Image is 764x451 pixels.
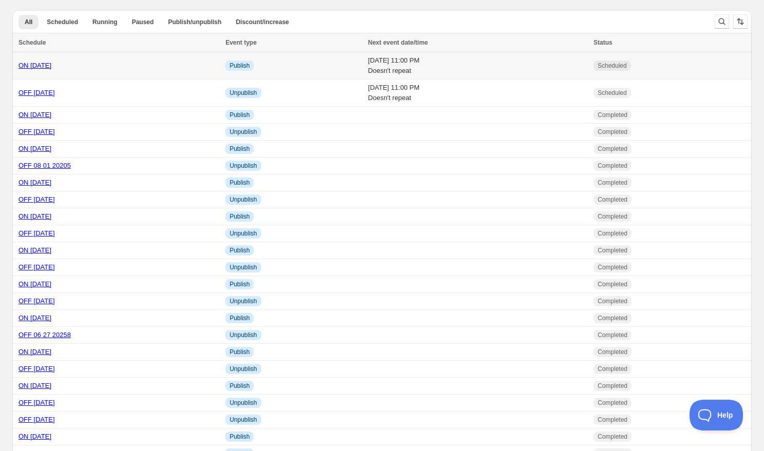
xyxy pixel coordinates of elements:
a: ON [DATE] [18,111,51,119]
a: ON [DATE] [18,62,51,69]
td: [DATE] 11:00 PM Doesn't repeat [365,80,590,107]
span: Completed [598,365,627,373]
span: Publish [230,179,250,187]
span: Completed [598,111,627,119]
span: Schedule [18,39,46,46]
span: Completed [598,162,627,170]
span: Unpublish [230,331,257,339]
span: Completed [598,145,627,153]
span: Completed [598,280,627,288]
span: Completed [598,433,627,441]
a: ON [DATE] [18,212,51,220]
span: Scheduled [598,62,627,70]
span: Publish [230,145,250,153]
span: Completed [598,348,627,356]
a: ON [DATE] [18,280,51,288]
a: OFF [DATE] [18,89,55,96]
span: Unpublish [230,297,257,305]
span: Completed [598,195,627,204]
span: Discount/increase [236,18,289,26]
span: Publish [230,246,250,254]
span: Unpublish [230,128,257,136]
span: Scheduled [47,18,78,26]
span: Paused [132,18,154,26]
a: OFF [DATE] [18,263,55,271]
span: Completed [598,416,627,424]
span: Unpublish [230,229,257,238]
span: Publish [230,314,250,322]
span: Unpublish [230,416,257,424]
a: ON [DATE] [18,179,51,186]
a: OFF [DATE] [18,416,55,423]
a: OFF [DATE] [18,128,55,135]
a: ON [DATE] [18,314,51,322]
span: All [25,18,32,26]
span: Publish [230,111,250,119]
span: Unpublish [230,365,257,373]
a: OFF [DATE] [18,195,55,203]
span: Completed [598,179,627,187]
span: Completed [598,297,627,305]
a: ON [DATE] [18,433,51,440]
button: Search and filter results [715,14,729,29]
a: OFF [DATE] [18,399,55,406]
span: Publish [230,280,250,288]
span: Publish [230,433,250,441]
span: Unpublish [230,89,257,97]
span: Completed [598,229,627,238]
span: Completed [598,399,627,407]
span: Unpublish [230,399,257,407]
a: ON [DATE] [18,246,51,254]
span: Unpublish [230,263,257,271]
span: Completed [598,246,627,254]
a: OFF [DATE] [18,297,55,305]
span: Publish [230,212,250,221]
span: Publish [230,382,250,390]
a: ON [DATE] [18,382,51,389]
span: Publish [230,62,250,70]
span: Scheduled [598,89,627,97]
span: Unpublish [230,195,257,204]
span: Completed [598,263,627,271]
td: [DATE] 11:00 PM Doesn't repeat [365,52,590,80]
span: Event type [225,39,257,46]
span: Publish/unpublish [168,18,221,26]
span: Completed [598,331,627,339]
span: Unpublish [230,162,257,170]
a: OFF [DATE] [18,365,55,372]
a: ON [DATE] [18,145,51,152]
span: Running [92,18,118,26]
button: Sort the results [733,14,748,29]
span: Completed [598,128,627,136]
iframe: Toggle Customer Support [690,400,743,430]
a: OFF 08 01 20205 [18,162,71,169]
span: Status [594,39,613,46]
span: Completed [598,382,627,390]
span: Next event date/time [368,39,428,46]
a: OFF [DATE] [18,229,55,237]
span: Publish [230,348,250,356]
span: Completed [598,314,627,322]
span: Completed [598,212,627,221]
a: ON [DATE] [18,348,51,356]
a: OFF 06 27 20258 [18,331,71,339]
